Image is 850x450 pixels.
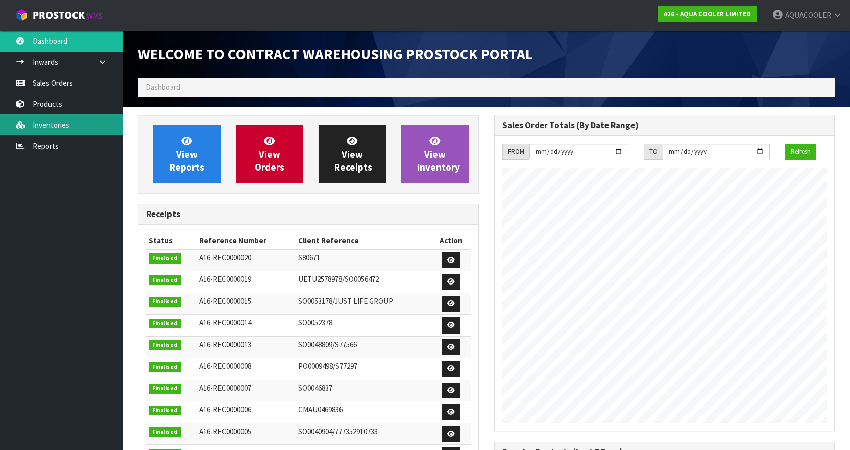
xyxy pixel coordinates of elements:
[197,232,296,249] th: Reference Number
[149,362,181,372] span: Finalised
[298,361,357,371] span: PO0009498/S77297
[298,427,378,436] span: SO0040904/777352910733
[149,384,181,394] span: Finalised
[664,10,751,18] strong: A16 - AQUA COOLER LIMITED
[334,135,372,173] span: View Receipts
[146,232,197,249] th: Status
[149,427,181,437] span: Finalised
[199,383,251,393] span: A16-REC0000007
[149,319,181,329] span: Finalised
[138,44,533,63] span: Welcome to Contract Warehousing ProStock Portal
[199,274,251,284] span: A16-REC0000019
[417,135,460,173] span: View Inventory
[153,125,221,183] a: ViewReports
[298,253,320,263] span: S80671
[15,9,28,21] img: cube-alt.png
[298,274,379,284] span: UETU2578978/SO0056472
[785,10,831,20] span: AQUACOOLER
[169,135,204,173] span: View Reports
[298,318,332,327] span: SO0052378
[298,340,357,349] span: SO0048809/S77566
[644,144,663,160] div: TO
[199,296,251,306] span: A16-REC0000015
[502,121,827,130] h3: Sales Order Totals (By Date Range)
[199,427,251,436] span: A16-REC0000005
[146,209,471,219] h3: Receipts
[298,383,332,393] span: SO0046837
[502,144,529,160] div: FROM
[255,135,284,173] span: View Orders
[149,340,181,350] span: Finalised
[236,125,303,183] a: ViewOrders
[401,125,469,183] a: ViewInventory
[432,232,470,249] th: Action
[199,361,251,371] span: A16-REC0000008
[319,125,386,183] a: ViewReceipts
[33,9,85,22] span: ProStock
[296,232,432,249] th: Client Reference
[149,406,181,416] span: Finalised
[145,82,180,92] span: Dashboard
[149,297,181,307] span: Finalised
[87,11,103,21] small: WMS
[298,405,343,414] span: CMAU0469836
[149,275,181,286] span: Finalised
[298,296,393,306] span: SO0053178/JUST LIFE GROUP
[199,340,251,349] span: A16-REC0000013
[785,144,816,160] button: Refresh
[149,253,181,264] span: Finalised
[199,253,251,263] span: A16-REC0000020
[199,405,251,414] span: A16-REC0000006
[199,318,251,327] span: A16-REC0000014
